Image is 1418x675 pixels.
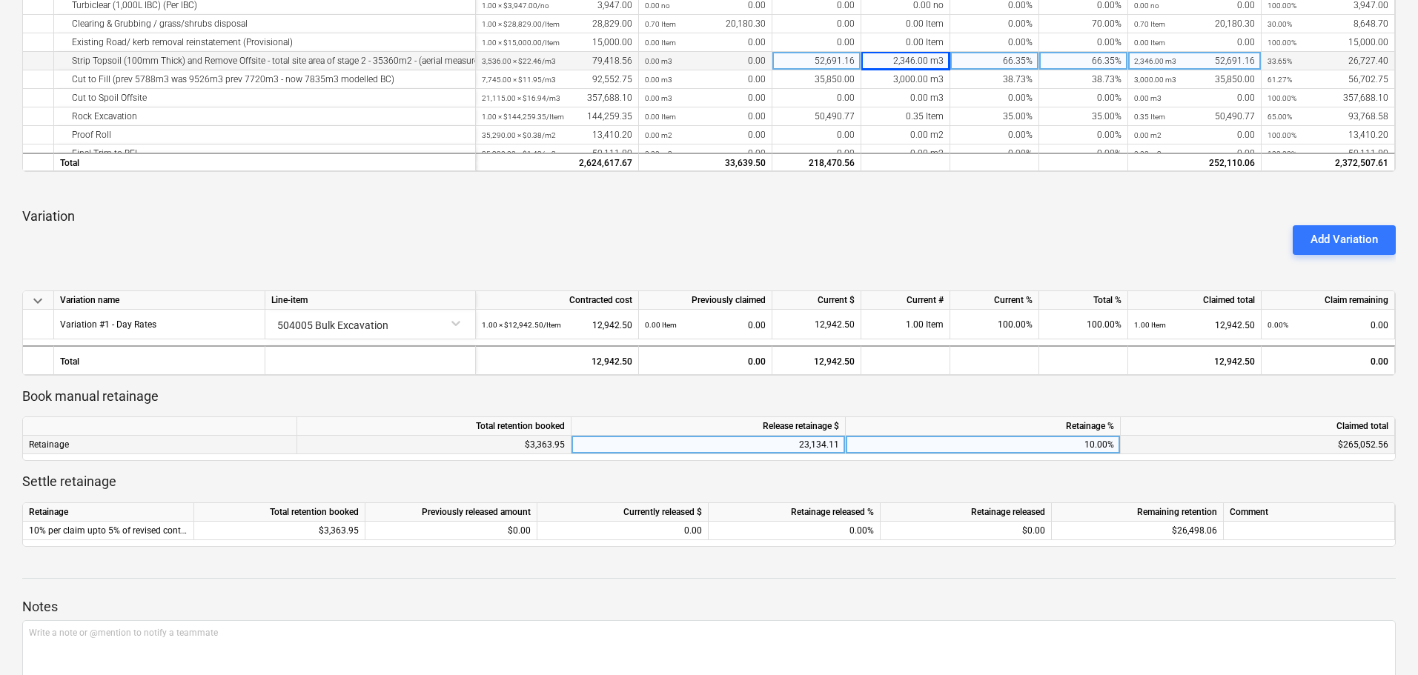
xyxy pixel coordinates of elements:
[772,345,861,375] div: 12,942.50
[1268,76,1292,84] small: 61.27%
[1128,291,1262,310] div: Claimed total
[772,52,861,70] div: 52,691.16
[482,154,632,173] div: 2,624,617.67
[537,503,709,522] div: Currently released $
[772,70,861,89] div: 35,850.00
[482,107,632,126] div: 144,259.35
[1268,107,1388,126] div: 93,768.58
[1311,230,1378,249] div: Add Variation
[1134,107,1255,126] div: 50,490.77
[1039,33,1128,52] div: 0.00%
[1268,150,1296,158] small: 100.00%
[1268,144,1388,163] div: 50,111.80
[1134,113,1165,121] small: 0.35 Item
[482,144,632,163] div: 50,111.80
[1134,131,1162,139] small: 0.00 m2
[639,345,772,375] div: 0.00
[1224,503,1395,522] div: Comment
[645,126,766,144] div: 0.00
[482,321,561,329] small: 1.00 × $12,942.50 / Item
[950,144,1039,163] div: 0.00%
[1039,15,1128,33] div: 70.00%
[645,94,672,102] small: 0.00 m3
[1293,225,1396,255] button: Add Variation
[1268,321,1288,329] small: 0.00%
[60,33,469,52] div: Existing Road/ kerb removal reinstatement (Provisional)
[861,310,950,339] div: 1.00 Item
[861,107,950,126] div: 0.35 Item
[645,107,766,126] div: 0.00
[861,126,950,144] div: 0.00 m2
[950,33,1039,52] div: 0.00%
[1039,89,1128,107] div: 0.00%
[1134,321,1166,329] small: 1.00 Item
[1039,126,1128,144] div: 0.00%
[297,436,571,454] div: $3,363.95
[577,436,839,454] div: 23,134.11
[1268,131,1296,139] small: 100.00%
[1268,20,1292,28] small: 30.00%
[60,107,469,126] div: Rock Excavation
[476,291,639,310] div: Contracted cost
[482,57,556,65] small: 3,536.00 × $22.46 / m3
[1121,417,1395,436] div: Claimed total
[482,310,632,340] div: 12,942.50
[1268,126,1388,144] div: 13,410.20
[60,15,469,33] div: Clearing & Grubbing / grass/shrubs disposal
[482,20,560,28] small: 1.00 × $28,829.00 / Item
[60,70,469,89] div: Cut to Fill (prev 5788m3 was 9526m3 prev 7720m3 - now 7835m3 modelled BC)
[772,291,861,310] div: Current $
[861,15,950,33] div: 0.00 Item
[482,76,556,84] small: 7,745.00 × $11.95 / m3
[1134,126,1255,144] div: 0.00
[861,89,950,107] div: 0.00 m3
[23,436,297,454] div: Retainage
[1039,52,1128,70] div: 66.35%
[54,153,476,171] div: Total
[1039,144,1128,163] div: 0.00%
[1039,107,1128,126] div: 35.00%
[861,291,950,310] div: Current #
[1134,33,1255,52] div: 0.00
[950,310,1039,339] div: 100.00%
[22,473,1396,491] p: Settle retainage
[645,1,670,10] small: 0.00 no
[1052,503,1224,522] div: Remaining retention
[772,107,861,126] div: 50,490.77
[1268,310,1388,340] div: 0.00
[1262,291,1395,310] div: Claim remaining
[645,70,766,89] div: 0.00
[1128,345,1262,375] div: 12,942.50
[1262,345,1395,375] div: 0.00
[1134,39,1165,47] small: 0.00 Item
[645,154,766,173] div: 33,639.50
[950,107,1039,126] div: 35.00%
[22,207,1396,225] p: Variation
[29,291,47,309] span: keyboard_arrow_down
[482,131,556,139] small: 35,290.00 × $0.38 / m2
[861,33,950,52] div: 0.00 Item
[1268,70,1388,89] div: 56,702.75
[1134,144,1255,163] div: 0.00
[1268,52,1388,70] div: 26,727.40
[482,39,560,47] small: 1.00 × $15,000.00 / Item
[950,15,1039,33] div: 0.00%
[861,52,950,70] div: 2,346.00 m3
[1268,94,1296,102] small: 100.00%
[297,417,571,436] div: Total retention booked
[482,113,564,121] small: 1.00 × $144,259.35 / Item
[861,144,950,163] div: 0.00 m2
[1134,76,1176,84] small: 3,000.00 m3
[772,153,861,171] div: 218,470.56
[645,150,672,158] small: 0.00 m2
[60,310,156,339] div: Variation #1 - Day Rates
[645,33,766,52] div: 0.00
[1134,57,1176,65] small: 2,346.00 m3
[645,89,766,107] div: 0.00
[1134,70,1255,89] div: 35,850.00
[1039,70,1128,89] div: 38.73%
[60,144,469,163] div: Final Trim to BEL
[645,144,766,163] div: 0.00
[194,503,365,522] div: Total retention booked
[1268,39,1296,47] small: 100.00%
